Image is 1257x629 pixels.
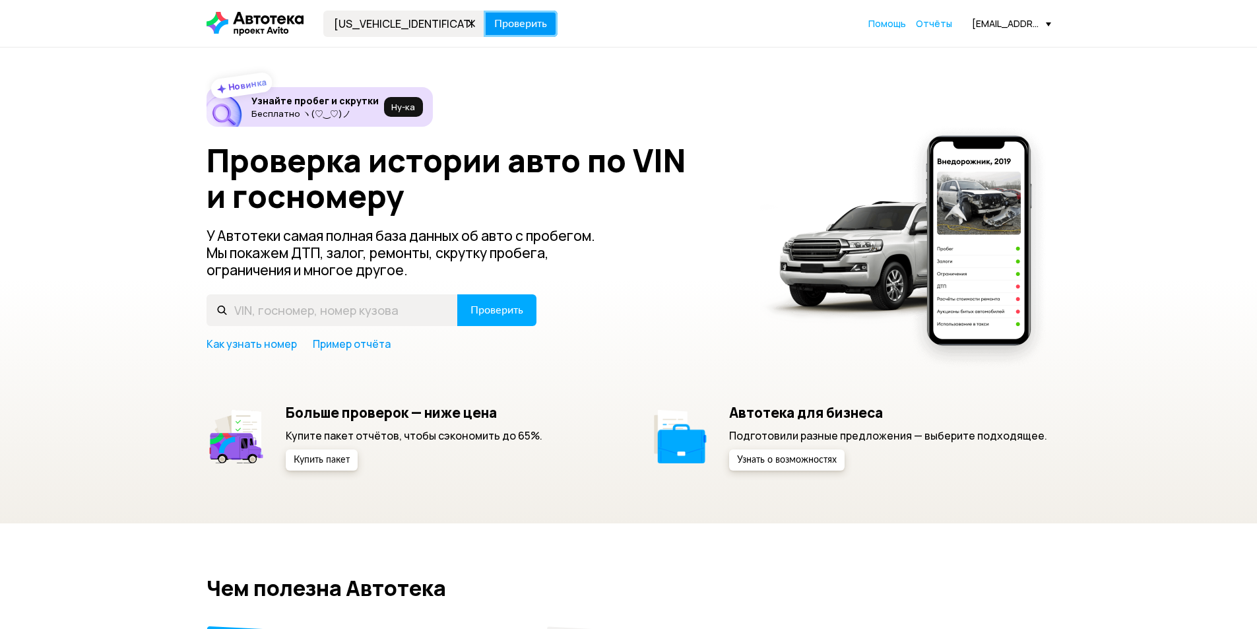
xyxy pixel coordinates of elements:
a: Как узнать номер [207,337,297,351]
input: VIN, госномер, номер кузова [207,294,458,326]
span: Узнать о возможностях [737,455,837,465]
button: Купить пакет [286,449,358,471]
p: Купите пакет отчётов, чтобы сэкономить до 65%. [286,428,542,443]
span: Купить пакет [294,455,350,465]
a: Помощь [868,17,906,30]
button: Проверить [457,294,536,326]
h2: Чем полезна Автотека [207,576,1051,600]
h5: Автотека для бизнеса [729,404,1047,421]
span: Ну‑ка [391,102,415,112]
button: Узнать о возможностях [729,449,845,471]
h1: Проверка истории авто по VIN и госномеру [207,143,743,214]
input: VIN, госномер, номер кузова [323,11,484,37]
p: Подготовили разные предложения — выберите подходящее. [729,428,1047,443]
h5: Больше проверок — ниже цена [286,404,542,421]
a: Пример отчёта [313,337,391,351]
div: [EMAIL_ADDRESS][DOMAIN_NAME] [972,17,1051,30]
span: Проверить [470,305,523,315]
p: Бесплатно ヽ(♡‿♡)ノ [251,108,379,119]
a: Отчёты [916,17,952,30]
p: У Автотеки самая полная база данных об авто с пробегом. Мы покажем ДТП, залог, ремонты, скрутку п... [207,227,617,279]
span: Проверить [494,18,547,29]
h6: Узнайте пробег и скрутки [251,95,379,107]
strong: Новинка [227,76,267,93]
button: Проверить [484,11,558,37]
